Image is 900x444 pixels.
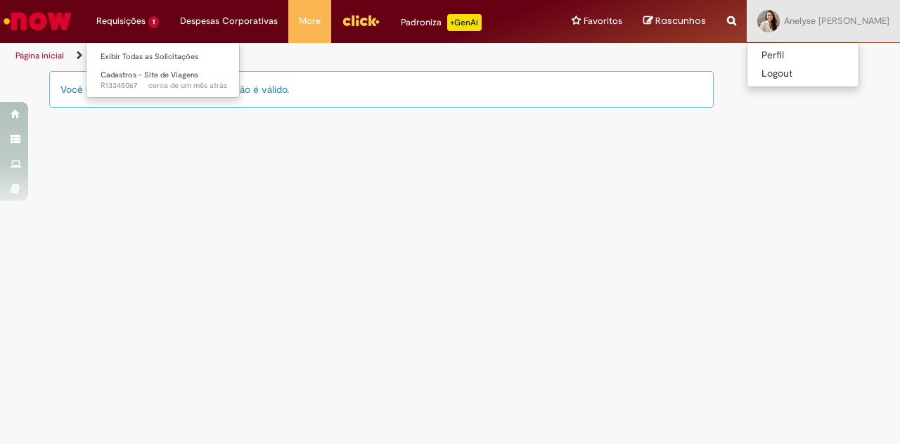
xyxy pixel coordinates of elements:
[342,10,380,31] img: click_logo_yellow_360x200.png
[584,14,622,28] span: Favoritos
[784,15,889,27] span: Anelyse [PERSON_NAME]
[401,14,482,31] div: Padroniza
[747,46,859,65] a: Perfil
[86,49,241,65] a: Exibir Todas as Solicitações
[101,80,227,91] span: R13345067
[447,14,482,31] p: +GenAi
[101,70,198,80] span: Cadastros - Site de Viagens
[11,43,589,69] ul: Trilhas de página
[180,14,278,28] span: Despesas Corporativas
[86,42,240,98] ul: Requisições
[655,14,706,27] span: Rascunhos
[96,14,146,28] span: Requisições
[299,14,321,28] span: More
[15,50,64,61] a: Página inicial
[148,16,159,28] span: 1
[148,80,227,91] time: 01/08/2025 11:16:28
[1,7,74,35] img: ServiceNow
[747,65,859,83] a: Logout
[49,71,714,108] div: Você está não autorizado, ou o registro não é válido.
[86,68,241,94] a: Aberto R13345067 : Cadastros - Site de Viagens
[148,80,227,91] span: cerca de um mês atrás
[643,15,706,28] a: Rascunhos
